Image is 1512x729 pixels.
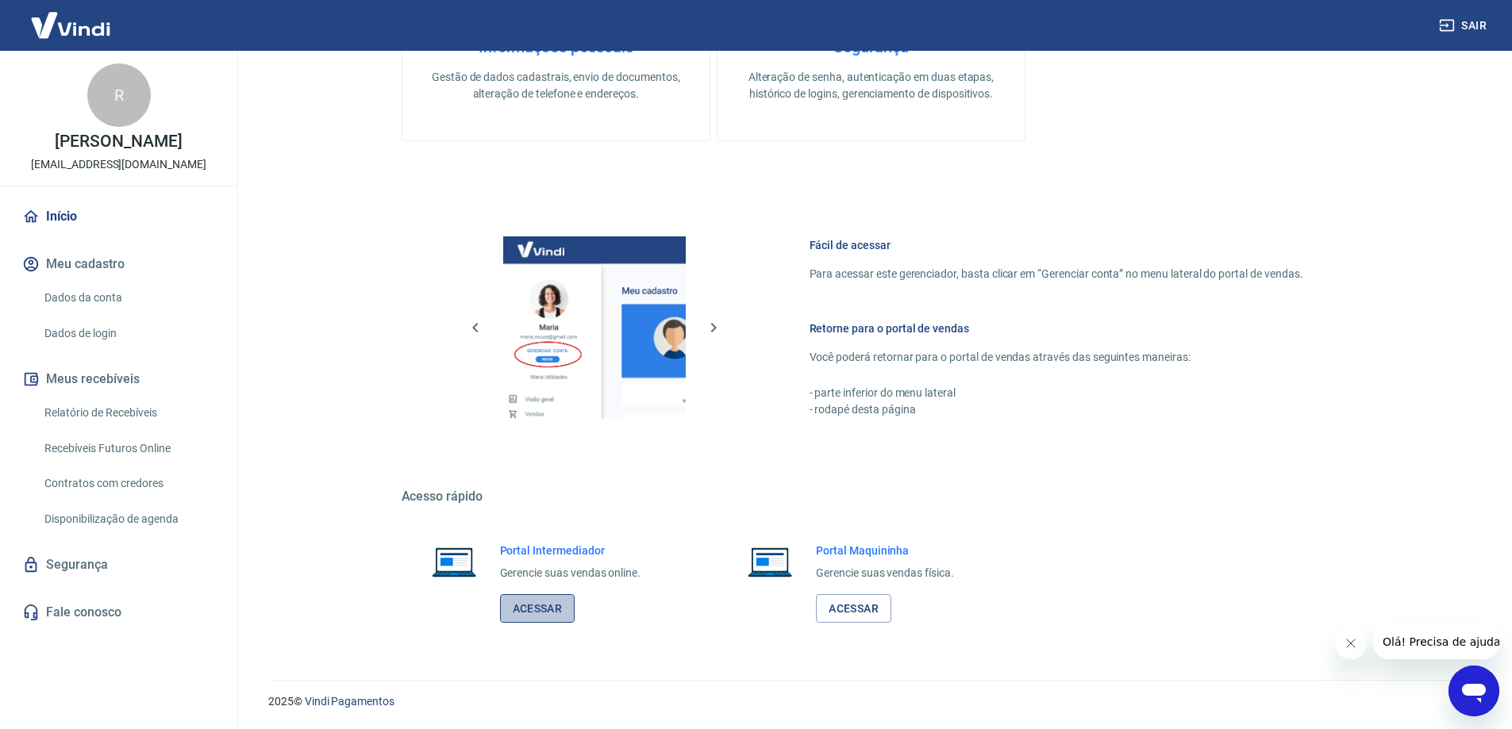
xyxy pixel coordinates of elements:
p: 2025 © [268,693,1474,710]
p: - parte inferior do menu lateral [810,385,1303,401]
img: Imagem de um notebook aberto [737,543,803,581]
img: Vindi [19,1,122,49]
p: Gerencie suas vendas física. [816,565,954,581]
p: Para acessar este gerenciador, basta clicar em “Gerenciar conta” no menu lateral do portal de ven... [810,266,1303,282]
p: Gestão de dados cadastrais, envio de documentos, alteração de telefone e endereços. [428,69,684,102]
button: Meus recebíveis [19,362,218,397]
iframe: Fechar mensagem [1335,627,1367,659]
p: [EMAIL_ADDRESS][DOMAIN_NAME] [31,156,206,173]
a: Início [19,199,218,234]
img: Imagem da dashboard mostrando o botão de gerenciar conta na sidebar no lado esquerdo [503,236,686,419]
a: Contratos com credores [38,467,218,500]
a: Disponibilização de agenda [38,503,218,535]
a: Dados de login [38,317,218,350]
iframe: Botão para abrir a janela de mensagens [1449,666,1499,716]
a: Fale conosco [19,595,218,630]
a: Segurança [19,547,218,582]
p: Você poderá retornar para o portal de vendas através das seguintes maneiras: [810,349,1303,366]
h6: Portal Maquininha [816,543,954,558]
h6: Retorne para o portal de vendas [810,320,1303,336]
a: Relatório de Recebíveis [38,397,218,429]
a: Acessar [816,594,891,623]
div: R [87,63,151,127]
iframe: Mensagem da empresa [1373,624,1499,659]
button: Meu cadastro [19,247,218,282]
a: Dados da conta [38,282,218,314]
img: Imagem de um notebook aberto [421,543,487,581]
a: Recebíveis Futuros Online [38,432,218,465]
p: Alteração de senha, autenticação em duas etapas, histórico de logins, gerenciamento de dispositivos. [743,69,999,102]
p: Gerencie suas vendas online. [500,565,641,581]
p: - rodapé desta página [810,401,1303,418]
h5: Acesso rápido [402,489,1341,505]
a: Acessar [500,594,575,623]
a: Vindi Pagamentos [305,695,394,708]
p: [PERSON_NAME] [55,133,182,150]
h6: Fácil de acessar [810,237,1303,253]
h6: Portal Intermediador [500,543,641,558]
span: Olá! Precisa de ajuda? [10,11,133,24]
button: Sair [1436,11,1493,40]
